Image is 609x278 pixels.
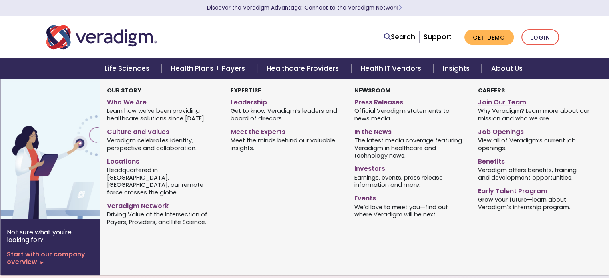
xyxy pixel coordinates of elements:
a: Locations [107,154,219,166]
span: Why Veradigm? Learn more about our mission and who we are. [478,107,589,122]
img: Veradigm logo [46,24,157,50]
strong: Careers [478,86,504,94]
a: Veradigm Network [107,199,219,210]
a: Start with our company overview [7,250,93,266]
a: Early Talent Program [478,184,589,196]
span: We’d love to meet you—find out where Veradigm will be next. [354,203,466,218]
a: Culture and Values [107,125,219,136]
span: Veradigm celebrates identity, perspective and collaboration. [107,136,219,152]
a: Discover the Veradigm Advantage: Connect to the Veradigm NetworkLearn More [207,4,402,12]
span: Driving Value at the Intersection of Payers, Providers, and Life Science. [107,210,219,226]
a: Search [384,32,415,42]
a: Insights [433,58,482,79]
a: Life Sciences [95,58,161,79]
span: Veradigm offers benefits, training and development opportunities. [478,166,589,181]
span: Headquartered in [GEOGRAPHIC_DATA], [GEOGRAPHIC_DATA], our remote force crosses the globe. [107,166,219,196]
a: Support [424,32,452,42]
a: Job Openings [478,125,589,136]
a: Healthcare Providers [257,58,351,79]
span: Grow your future—learn about Veradigm’s internship program. [478,195,589,211]
strong: Our Story [107,86,141,94]
a: About Us [482,58,532,79]
a: Leadership [231,95,342,107]
span: View all of Veradigm’s current job openings. [478,136,589,152]
a: Benefits [478,154,589,166]
a: Health IT Vendors [351,58,433,79]
a: Get Demo [464,30,514,45]
span: Learn More [398,4,402,12]
span: Earnings, events, press release information and more. [354,173,466,189]
strong: Newsroom [354,86,390,94]
a: Press Releases [354,95,466,107]
p: Not sure what you're looking for? [7,228,93,244]
strong: Expertise [231,86,261,94]
a: Events [354,191,466,203]
a: Investors [354,162,466,173]
span: Learn how we’ve been providing healthcare solutions since [DATE]. [107,107,219,122]
a: Meet the Experts [231,125,342,136]
span: Get to know Veradigm’s leaders and board of direcors. [231,107,342,122]
a: Health Plans + Payers [161,58,257,79]
img: Vector image of Veradigm’s Story [0,79,129,219]
a: Who We Are [107,95,219,107]
a: Login [521,29,559,46]
span: The latest media coverage featuring Veradigm in healthcare and technology news. [354,136,466,160]
a: In the News [354,125,466,136]
span: Meet the minds behind our valuable insights. [231,136,342,152]
span: Official Veradigm statements to news media. [354,107,466,122]
a: Join Our Team [478,95,589,107]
